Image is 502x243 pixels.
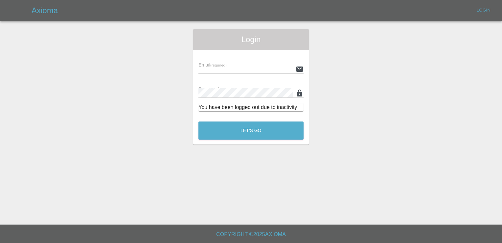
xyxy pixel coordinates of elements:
[198,86,235,92] span: Password
[32,5,58,16] h5: Axioma
[210,63,227,67] small: (required)
[198,34,304,45] span: Login
[198,121,304,140] button: Let's Go
[198,103,304,111] div: You have been logged out due to inactivity
[473,5,494,15] a: Login
[5,230,497,239] h6: Copyright © 2025 Axioma
[198,62,226,67] span: Email
[219,87,236,91] small: (required)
